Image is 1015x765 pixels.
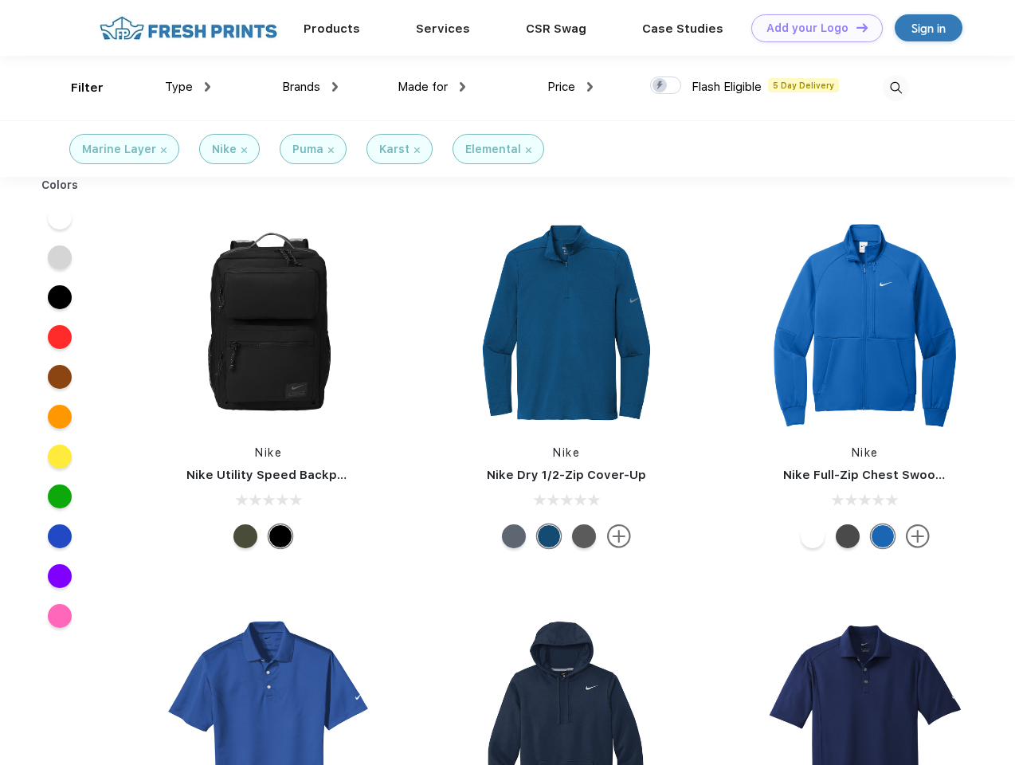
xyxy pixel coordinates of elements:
[205,82,210,92] img: dropdown.png
[161,147,167,153] img: filter_cancel.svg
[233,524,257,548] div: Cargo Khaki
[883,75,909,101] img: desktop_search.svg
[783,468,995,482] a: Nike Full-Zip Chest Swoosh Jacket
[607,524,631,548] img: more.svg
[836,524,860,548] div: Anthracite
[241,147,247,153] img: filter_cancel.svg
[692,80,762,94] span: Flash Eligible
[465,141,521,158] div: Elemental
[911,19,946,37] div: Sign in
[871,524,895,548] div: Royal
[553,446,580,459] a: Nike
[768,78,839,92] span: 5 Day Delivery
[416,22,470,36] a: Services
[29,177,91,194] div: Colors
[379,141,410,158] div: Karst
[82,141,156,158] div: Marine Layer
[487,468,646,482] a: Nike Dry 1/2-Zip Cover-Up
[268,524,292,548] div: Black
[71,79,104,97] div: Filter
[282,80,320,94] span: Brands
[212,141,237,158] div: Nike
[906,524,930,548] img: more.svg
[414,147,420,153] img: filter_cancel.svg
[587,82,593,92] img: dropdown.png
[856,23,868,32] img: DT
[304,22,360,36] a: Products
[801,524,825,548] div: White
[526,22,586,36] a: CSR Swag
[895,14,962,41] a: Sign in
[328,147,334,153] img: filter_cancel.svg
[398,80,448,94] span: Made for
[766,22,848,35] div: Add your Logo
[460,217,672,429] img: func=resize&h=266
[526,147,531,153] img: filter_cancel.svg
[292,141,323,158] div: Puma
[547,80,575,94] span: Price
[332,82,338,92] img: dropdown.png
[165,80,193,94] span: Type
[852,446,879,459] a: Nike
[460,82,465,92] img: dropdown.png
[163,217,374,429] img: func=resize&h=266
[186,468,359,482] a: Nike Utility Speed Backpack
[95,14,282,42] img: fo%20logo%202.webp
[537,524,561,548] div: Gym Blue
[572,524,596,548] div: Black Heather
[502,524,526,548] div: Navy Heather
[255,446,282,459] a: Nike
[759,217,971,429] img: func=resize&h=266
